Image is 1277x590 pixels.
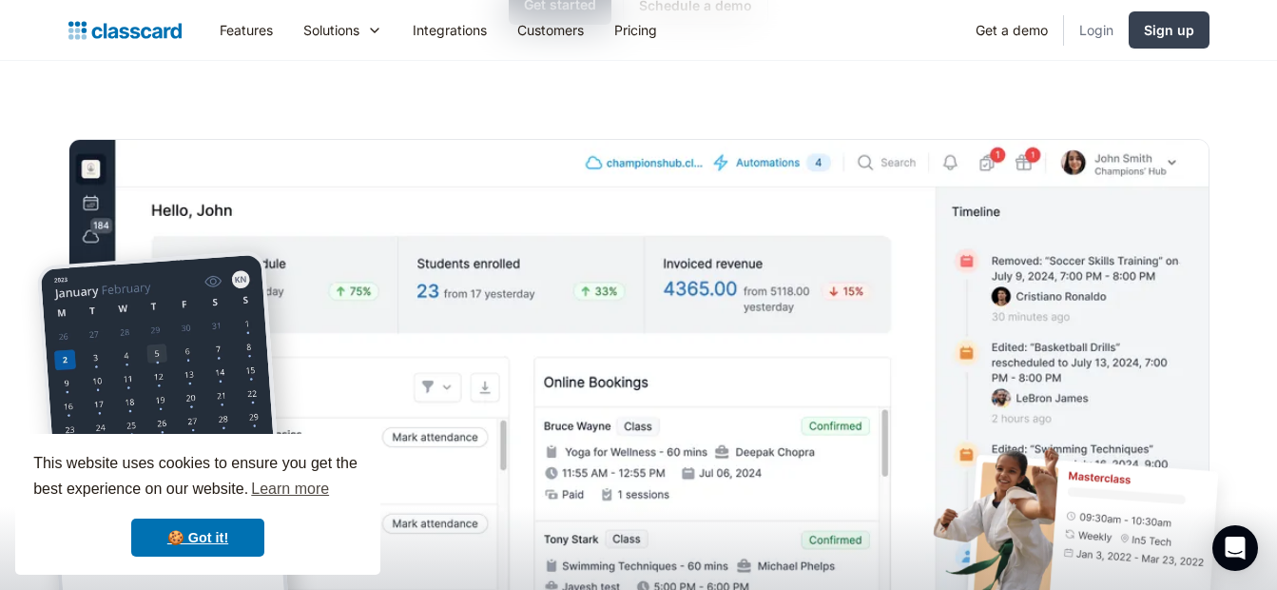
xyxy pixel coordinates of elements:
div: cookieconsent [15,434,380,575]
a: dismiss cookie message [131,519,264,557]
a: home [68,17,182,44]
div: Open Intercom Messenger [1212,525,1258,571]
a: Customers [502,9,599,51]
a: Sign up [1129,11,1209,49]
a: Features [204,9,288,51]
a: Get a demo [960,9,1063,51]
div: Solutions [303,20,359,40]
span: This website uses cookies to ensure you get the best experience on our website. [33,452,362,503]
a: Pricing [599,9,672,51]
div: Sign up [1144,20,1194,40]
div: Solutions [288,9,397,51]
a: learn more about cookies [248,475,332,503]
a: Login [1064,9,1129,51]
a: Integrations [397,9,502,51]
